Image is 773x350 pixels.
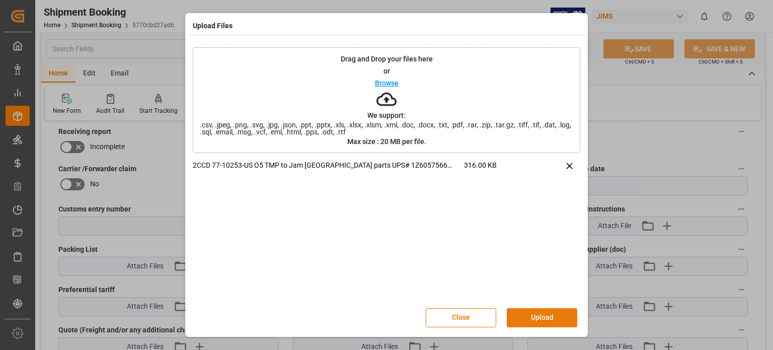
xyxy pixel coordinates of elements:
p: Browse [375,80,399,87]
p: or [383,67,390,75]
button: Upload [507,308,577,327]
p: 2CCD 77-10253-US O5 TMP to Jam [GEOGRAPHIC_DATA] parts UPS# 1Z6057566892041700.msg [193,160,464,171]
p: We support: [367,112,406,119]
button: Close [426,308,496,327]
span: .csv, .jpeg, .png, .svg, .jpg, .json, .ppt, .pptx, .xls, .xlsx, .xlsm, .xml, .doc, .docx, .txt, .... [193,121,580,135]
span: 316.00 KB [464,160,532,178]
p: Max size : 20 MB per file. [347,138,426,145]
h4: Upload Files [193,21,233,31]
p: Drag and Drop your files here [341,55,433,62]
div: Drag and Drop your files hereorBrowseWe support:.csv, .jpeg, .png, .svg, .jpg, .json, .ppt, .pptx... [193,47,580,153]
